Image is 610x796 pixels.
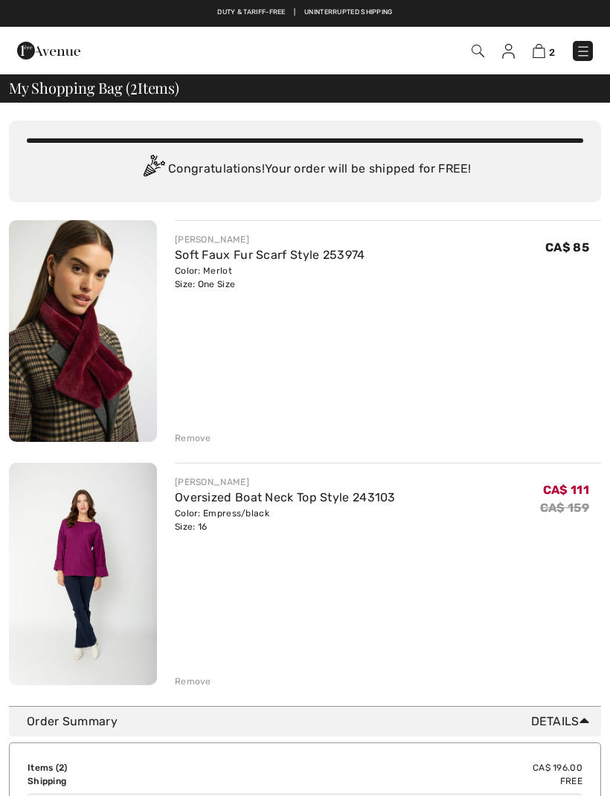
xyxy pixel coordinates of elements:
[27,155,583,184] div: Congratulations! Your order will be shipped for FREE!
[9,80,179,95] span: My Shopping Bag ( Items)
[543,483,589,497] span: CA$ 111
[138,155,168,184] img: Congratulation2.svg
[17,36,80,65] img: 1ère Avenue
[472,45,484,57] img: Search
[533,44,545,58] img: Shopping Bag
[28,761,229,774] td: Items ( )
[175,431,211,445] div: Remove
[545,240,589,254] span: CA$ 85
[502,44,515,59] img: My Info
[175,233,365,246] div: [PERSON_NAME]
[229,774,582,788] td: Free
[175,675,211,688] div: Remove
[576,44,591,59] img: Menu
[533,42,555,60] a: 2
[9,220,157,442] img: Soft Faux Fur Scarf Style 253974
[175,507,396,533] div: Color: Empress/black Size: 16
[540,501,589,515] s: CA$ 159
[130,77,138,96] span: 2
[175,248,365,262] a: Soft Faux Fur Scarf Style 253974
[17,42,80,57] a: 1ère Avenue
[229,761,582,774] td: CA$ 196.00
[531,713,595,731] span: Details
[28,774,229,788] td: Shipping
[27,713,595,731] div: Order Summary
[175,490,396,504] a: Oversized Boat Neck Top Style 243103
[175,264,365,291] div: Color: Merlot Size: One Size
[175,475,396,489] div: [PERSON_NAME]
[59,763,64,773] span: 2
[9,463,157,685] img: Oversized Boat Neck Top Style 243103
[549,47,555,58] span: 2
